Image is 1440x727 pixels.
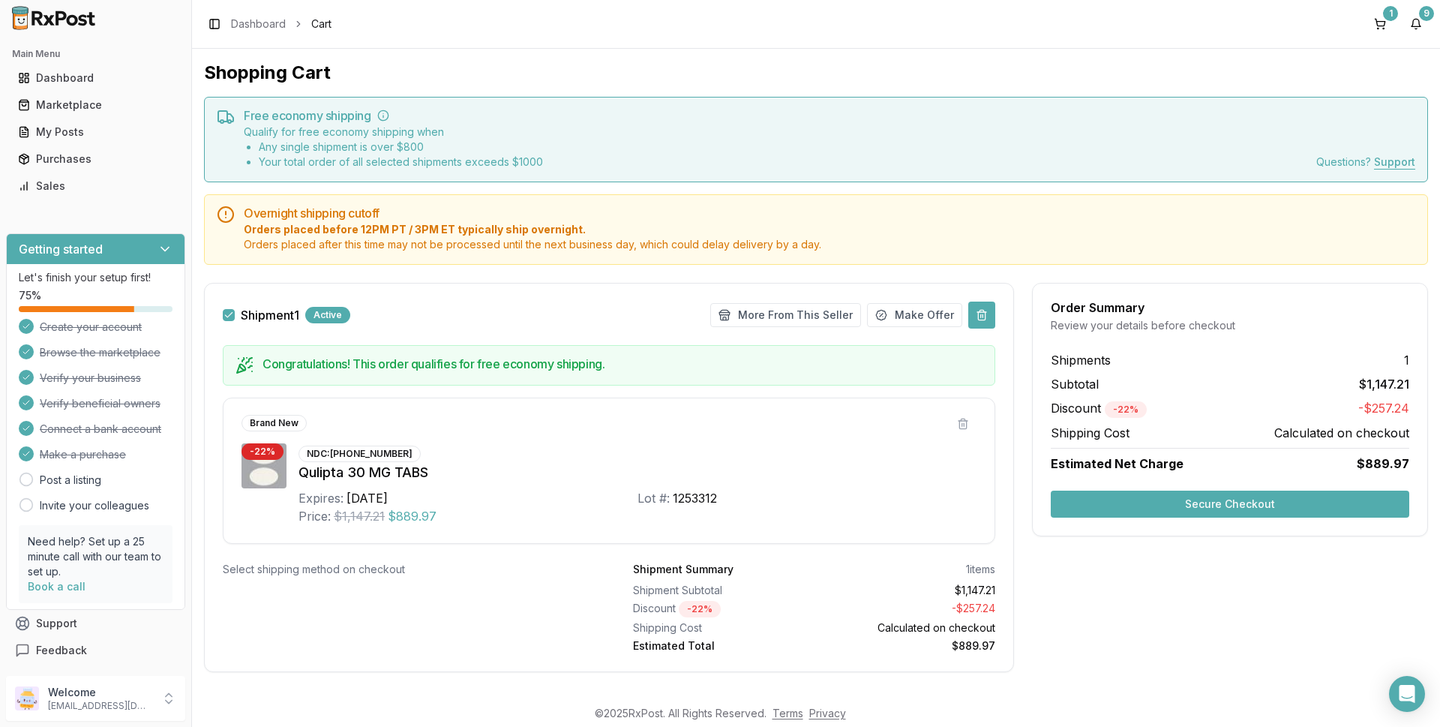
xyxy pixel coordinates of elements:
[1316,155,1415,170] div: Questions?
[633,620,808,635] div: Shipping Cost
[244,125,543,170] div: Qualify for free economy shipping when
[820,601,996,617] div: - $257.24
[18,125,173,140] div: My Posts
[388,507,436,525] span: $889.97
[12,146,179,173] a: Purchases
[633,562,733,577] div: Shipment Summary
[241,443,286,488] img: Qulipta 30 MG TABS
[28,534,163,579] p: Need help? Set up a 25 minute call with our team to set up.
[1359,375,1409,393] span: $1,147.21
[12,173,179,200] a: Sales
[18,152,173,167] div: Purchases
[1051,401,1147,416] span: Discount
[28,580,85,593] a: Book a call
[40,371,141,386] span: Verify your business
[244,237,1415,252] span: Orders placed after this time may not be processed until the next business day, which could delay...
[12,119,179,146] a: My Posts
[809,707,846,719] a: Privacy
[305,307,350,323] div: Active
[1105,401,1147,418] div: - 22 %
[231,17,331,32] nav: breadcrumb
[633,601,808,617] div: Discount
[6,120,185,144] button: My Posts
[1274,424,1409,442] span: Calculated on checkout
[18,179,173,194] div: Sales
[40,320,142,335] span: Create your account
[244,110,1415,122] h5: Free economy shipping
[241,309,299,321] label: Shipment 1
[298,489,343,507] div: Expires:
[334,507,385,525] span: $1,147.21
[40,473,101,488] a: Post a listing
[1051,375,1099,393] span: Subtotal
[40,498,149,513] a: Invite your colleagues
[1051,302,1409,314] div: Order Summary
[820,620,996,635] div: Calculated on checkout
[259,155,543,170] li: Your total order of all selected shipments exceeds $ 1000
[6,66,185,90] button: Dashboard
[19,270,172,285] p: Let's finish your setup first!
[241,443,283,460] div: - 22 %
[679,601,721,617] div: - 22 %
[40,396,160,411] span: Verify beneficial owners
[633,638,808,653] div: Estimated Total
[6,637,185,664] button: Feedback
[298,446,421,462] div: NDC: [PHONE_NUMBER]
[633,583,808,598] div: Shipment Subtotal
[15,686,39,710] img: User avatar
[223,562,585,577] div: Select shipping method on checkout
[1051,456,1183,471] span: Estimated Net Charge
[820,638,996,653] div: $889.97
[244,207,1415,219] h5: Overnight shipping cutoff
[6,174,185,198] button: Sales
[298,507,331,525] div: Price:
[262,358,982,370] h5: Congratulations! This order qualifies for free economy shipping.
[40,422,161,437] span: Connect a bank account
[6,147,185,171] button: Purchases
[244,222,1415,237] span: Orders placed before 12PM PT / 3PM ET typically ship overnight.
[1383,6,1398,21] div: 1
[673,489,717,507] div: 1253312
[772,707,803,719] a: Terms
[1389,676,1425,712] div: Open Intercom Messenger
[6,610,185,637] button: Support
[1051,424,1129,442] span: Shipping Cost
[12,65,179,92] a: Dashboard
[1051,491,1409,518] button: Secure Checkout
[12,48,179,60] h2: Main Menu
[311,17,331,32] span: Cart
[867,303,962,327] button: Make Offer
[1404,12,1428,36] button: 9
[710,303,861,327] button: More From This Seller
[259,140,543,155] li: Any single shipment is over $ 800
[1357,455,1409,473] span: $889.97
[241,415,307,431] div: Brand New
[48,685,152,700] p: Welcome
[6,93,185,117] button: Marketplace
[40,447,126,462] span: Make a purchase
[1051,351,1111,369] span: Shipments
[48,700,152,712] p: [EMAIL_ADDRESS][DOMAIN_NAME]
[19,240,103,258] h3: Getting started
[1419,6,1434,21] div: 9
[231,17,286,32] a: Dashboard
[637,489,670,507] div: Lot #:
[820,583,996,598] div: $1,147.21
[19,288,41,303] span: 75 %
[1404,351,1409,369] span: 1
[18,71,173,86] div: Dashboard
[966,562,995,577] div: 1 items
[1051,318,1409,333] div: Review your details before checkout
[204,61,1428,85] h1: Shopping Cart
[18,98,173,113] div: Marketplace
[12,92,179,119] a: Marketplace
[298,462,976,483] div: Qulipta 30 MG TABS
[346,489,388,507] div: [DATE]
[1358,399,1409,418] span: -$257.24
[6,6,102,30] img: RxPost Logo
[36,643,87,658] span: Feedback
[40,345,160,360] span: Browse the marketplace
[1368,12,1392,36] button: 1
